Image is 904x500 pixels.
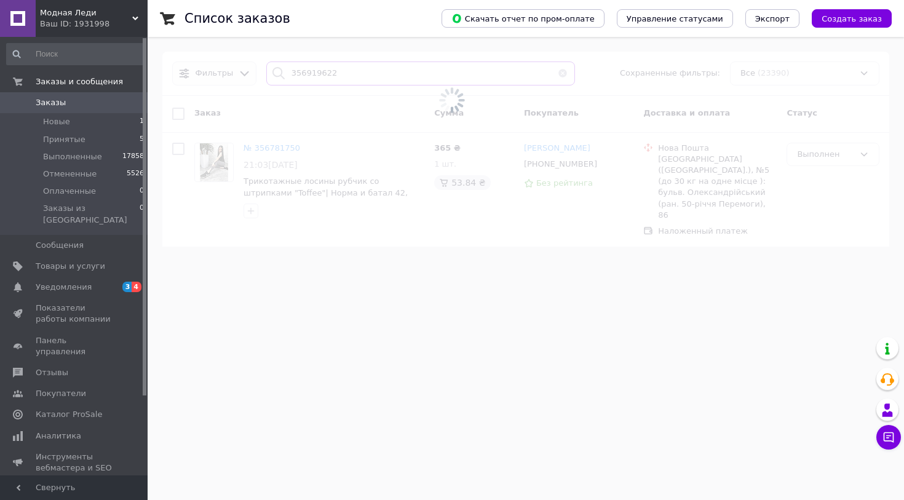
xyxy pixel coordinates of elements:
[43,186,96,197] span: Оплаченные
[43,151,102,162] span: Выполненные
[140,186,144,197] span: 0
[812,9,892,28] button: Создать заказ
[627,14,723,23] span: Управление статусами
[36,261,105,272] span: Товары и услуги
[755,14,790,23] span: Экспорт
[36,431,81,442] span: Аналитика
[442,9,605,28] button: Скачать отчет по пром-оплате
[184,11,290,26] h1: Список заказов
[43,203,140,225] span: Заказы из [GEOGRAPHIC_DATA]
[6,43,145,65] input: Поиск
[822,14,882,23] span: Создать заказ
[36,97,66,108] span: Заказы
[876,425,901,450] button: Чат с покупателем
[36,282,92,293] span: Уведомления
[36,335,114,357] span: Панель управления
[140,203,144,225] span: 0
[36,451,114,474] span: Инструменты вебмастера и SEO
[617,9,733,28] button: Управление статусами
[140,134,144,145] span: 5
[122,282,132,292] span: 3
[36,388,86,399] span: Покупатели
[127,169,144,180] span: 5526
[132,282,141,292] span: 4
[36,303,114,325] span: Показатели работы компании
[43,134,85,145] span: Принятые
[36,409,102,420] span: Каталог ProSale
[36,76,123,87] span: Заказы и сообщения
[40,7,132,18] span: Модная Леди
[36,240,84,251] span: Сообщения
[799,14,892,23] a: Создать заказ
[40,18,148,30] div: Ваш ID: 1931998
[43,116,70,127] span: Новые
[43,169,97,180] span: Отмененные
[36,367,68,378] span: Отзывы
[745,9,799,28] button: Экспорт
[122,151,144,162] span: 17858
[140,116,144,127] span: 1
[451,13,595,24] span: Скачать отчет по пром-оплате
